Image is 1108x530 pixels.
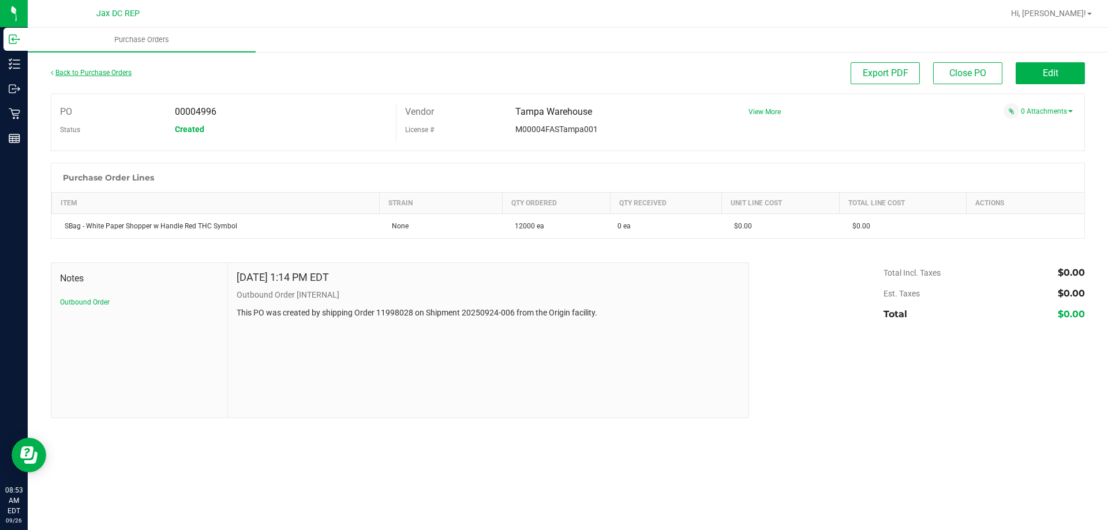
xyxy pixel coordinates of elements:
span: Total Incl. Taxes [884,268,941,277]
th: Qty Received [611,193,722,214]
inline-svg: Outbound [9,83,20,95]
label: PO [60,103,72,121]
span: Total [884,309,907,319]
span: $0.00 [728,222,752,230]
th: Item [52,193,380,214]
label: Vendor [405,103,434,121]
iframe: Resource center [12,438,46,472]
span: Attach a document [1004,103,1019,119]
span: Tampa Warehouse [515,106,592,117]
p: Outbound Order [INTERNAL] [237,289,740,301]
span: Purchase Orders [99,35,185,45]
p: 08:53 AM EDT [5,485,23,516]
span: Created [175,125,204,134]
th: Total Line Cost [840,193,967,214]
span: Export PDF [863,67,908,78]
inline-svg: Retail [9,108,20,119]
span: 0 ea [617,221,631,231]
a: Purchase Orders [28,28,256,52]
label: Status [60,121,80,138]
span: Jax DC REP [96,9,140,18]
div: SBag - White Paper Shopper w Handle Red THC Symbol [59,221,373,231]
span: 00004996 [175,106,216,117]
a: Back to Purchase Orders [51,69,132,77]
inline-svg: Reports [9,133,20,144]
a: 0 Attachments [1021,107,1073,115]
button: Close PO [933,62,1002,84]
inline-svg: Inventory [9,58,20,70]
a: View More [748,108,781,116]
span: Edit [1043,67,1058,78]
button: Outbound Order [60,297,110,307]
span: Hi, [PERSON_NAME]! [1011,9,1086,18]
span: 12000 ea [509,222,544,230]
th: Qty Ordered [502,193,610,214]
p: This PO was created by shipping Order 11998028 on Shipment 20250924-006 from the Origin facility. [237,307,740,319]
inline-svg: Inbound [9,33,20,45]
button: Export PDF [851,62,920,84]
span: $0.00 [847,222,870,230]
th: Strain [379,193,502,214]
th: Unit Line Cost [721,193,840,214]
span: $0.00 [1058,309,1085,319]
span: M00004FASTampa001 [515,125,598,134]
p: 09/26 [5,516,23,525]
span: Close PO [949,67,986,78]
span: $0.00 [1058,267,1085,278]
label: License # [405,121,434,138]
span: Notes [60,272,219,285]
span: None [386,222,409,230]
span: $0.00 [1058,288,1085,299]
span: Est. Taxes [884,289,920,298]
h1: Purchase Order Lines [63,173,154,182]
h4: [DATE] 1:14 PM EDT [237,272,329,283]
button: Edit [1016,62,1085,84]
th: Actions [966,193,1084,214]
